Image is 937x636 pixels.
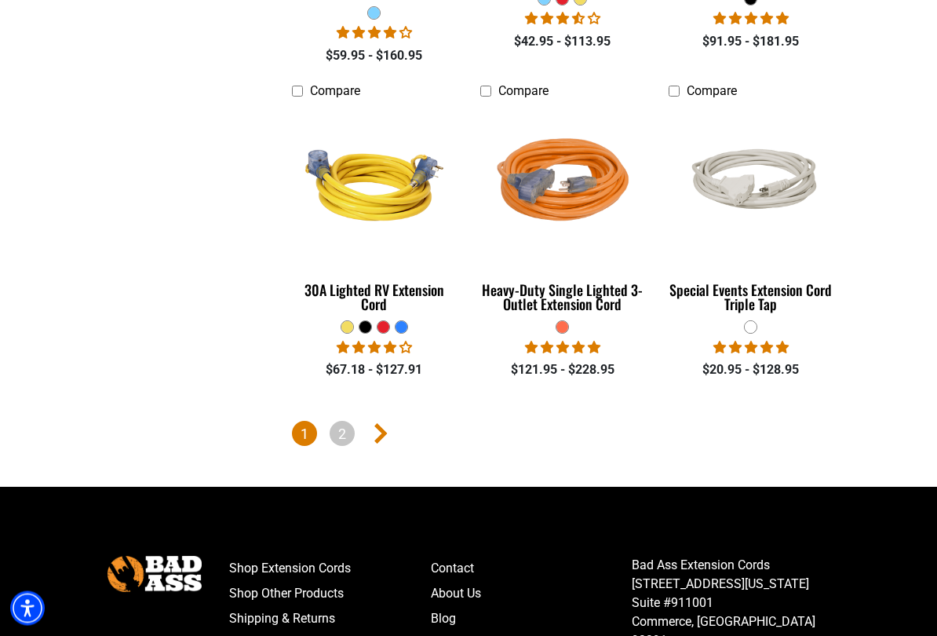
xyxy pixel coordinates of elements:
span: 5.00 stars [713,12,789,27]
span: 3.67 stars [525,12,600,27]
div: $121.95 - $228.95 [480,361,645,380]
img: white [666,135,836,237]
span: Compare [687,84,737,99]
a: Next page [367,422,392,447]
nav: Pagination [292,422,833,450]
a: white Special Events Extension Cord Triple Tap [669,108,833,321]
a: Page 2 [330,422,355,447]
span: Page 1 [292,422,317,447]
span: 4.18 stars [337,26,412,41]
div: $67.18 - $127.91 [292,361,457,380]
div: $20.95 - $128.95 [669,361,833,380]
img: Bad Ass Extension Cords [108,557,202,592]
img: orange [478,110,647,262]
span: Compare [310,84,360,99]
a: Shop Other Products [229,582,431,607]
a: yellow 30A Lighted RV Extension Cord [292,108,457,321]
div: Special Events Extension Cord Triple Tap [669,283,833,312]
a: Blog [431,607,633,632]
span: 5.00 stars [713,341,789,356]
a: About Us [431,582,633,607]
div: Accessibility Menu [10,591,45,626]
a: Contact [431,557,633,582]
div: 30A Lighted RV Extension Cord [292,283,457,312]
div: $91.95 - $181.95 [669,33,833,52]
div: Heavy-Duty Single Lighted 3-Outlet Extension Cord [480,283,645,312]
span: 4.11 stars [337,341,412,356]
a: orange Heavy-Duty Single Lighted 3-Outlet Extension Cord [480,108,645,321]
a: Shipping & Returns [229,607,431,632]
a: Shop Extension Cords [229,557,431,582]
span: 5.00 stars [525,341,600,356]
img: yellow [290,110,459,262]
div: $42.95 - $113.95 [480,33,645,52]
div: $59.95 - $160.95 [292,47,457,66]
span: Compare [498,84,549,99]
